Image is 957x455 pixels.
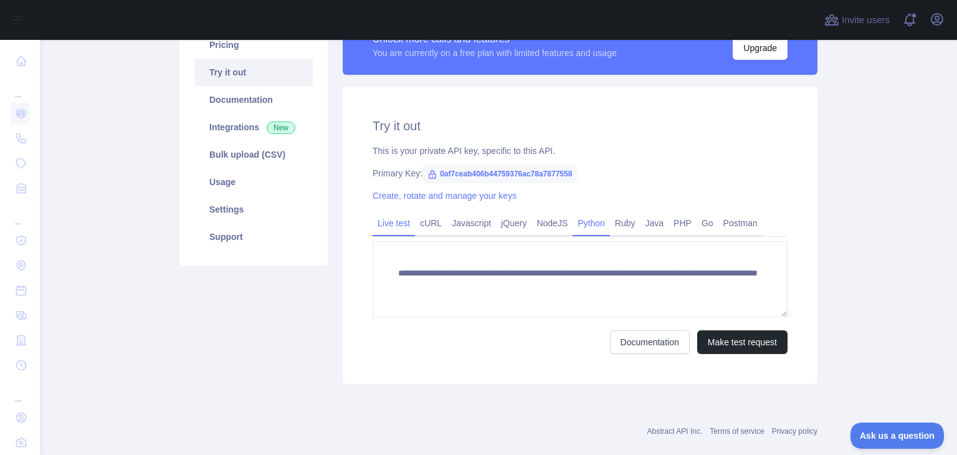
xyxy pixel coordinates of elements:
[194,113,313,141] a: Integrations New
[194,141,313,168] a: Bulk upload (CSV)
[194,196,313,223] a: Settings
[718,213,763,233] a: Postman
[496,213,531,233] a: jQuery
[842,13,890,27] span: Invite users
[10,379,30,404] div: ...
[194,86,313,113] a: Documentation
[822,10,892,30] button: Invite users
[267,122,295,134] span: New
[194,59,313,86] a: Try it out
[10,75,30,100] div: ...
[850,423,945,449] iframe: Toggle Customer Support
[447,213,496,233] a: Javascript
[194,31,313,59] a: Pricing
[669,213,697,233] a: PHP
[194,168,313,196] a: Usage
[647,427,703,436] a: Abstract API Inc.
[710,427,764,436] a: Terms of service
[422,165,577,183] span: 0af7ceab406b44759376ac78a7877558
[610,330,690,354] a: Documentation
[531,213,573,233] a: NodeJS
[10,202,30,227] div: ...
[733,36,788,60] button: Upgrade
[373,117,788,135] h2: Try it out
[373,47,617,59] div: You are currently on a free plan with limited features and usage
[697,213,718,233] a: Go
[415,213,447,233] a: cURL
[373,145,788,157] div: This is your private API key, specific to this API.
[573,213,610,233] a: Python
[772,427,817,436] a: Privacy policy
[640,213,669,233] a: Java
[373,167,788,180] div: Primary Key:
[194,223,313,251] a: Support
[697,330,788,354] button: Make test request
[610,213,640,233] a: Ruby
[373,191,517,201] a: Create, rotate and manage your keys
[373,213,415,233] a: Live test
